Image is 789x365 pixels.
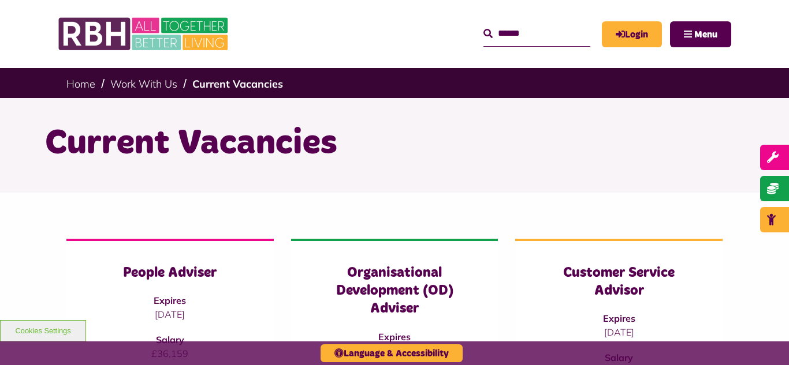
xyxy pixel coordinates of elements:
input: Search [483,21,590,46]
button: Navigation [670,21,731,47]
h3: Organisational Development (OD) Adviser [314,264,475,318]
a: Work With Us [110,77,177,91]
a: Home [66,77,95,91]
iframe: Netcall Web Assistant for live chat [737,313,789,365]
p: [DATE] [90,307,251,321]
img: RBH [58,12,231,57]
strong: Expires [378,331,411,343]
button: Language & Accessibility [321,344,463,362]
p: [DATE] [538,325,699,339]
h3: People Adviser [90,264,251,282]
h1: Current Vacancies [45,121,744,166]
span: Menu [694,30,717,39]
strong: Salary [156,334,184,345]
a: MyRBH [602,21,662,47]
strong: Expires [154,295,186,306]
a: Current Vacancies [192,77,283,91]
strong: Expires [603,313,635,324]
h3: Customer Service Advisor [538,264,699,300]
